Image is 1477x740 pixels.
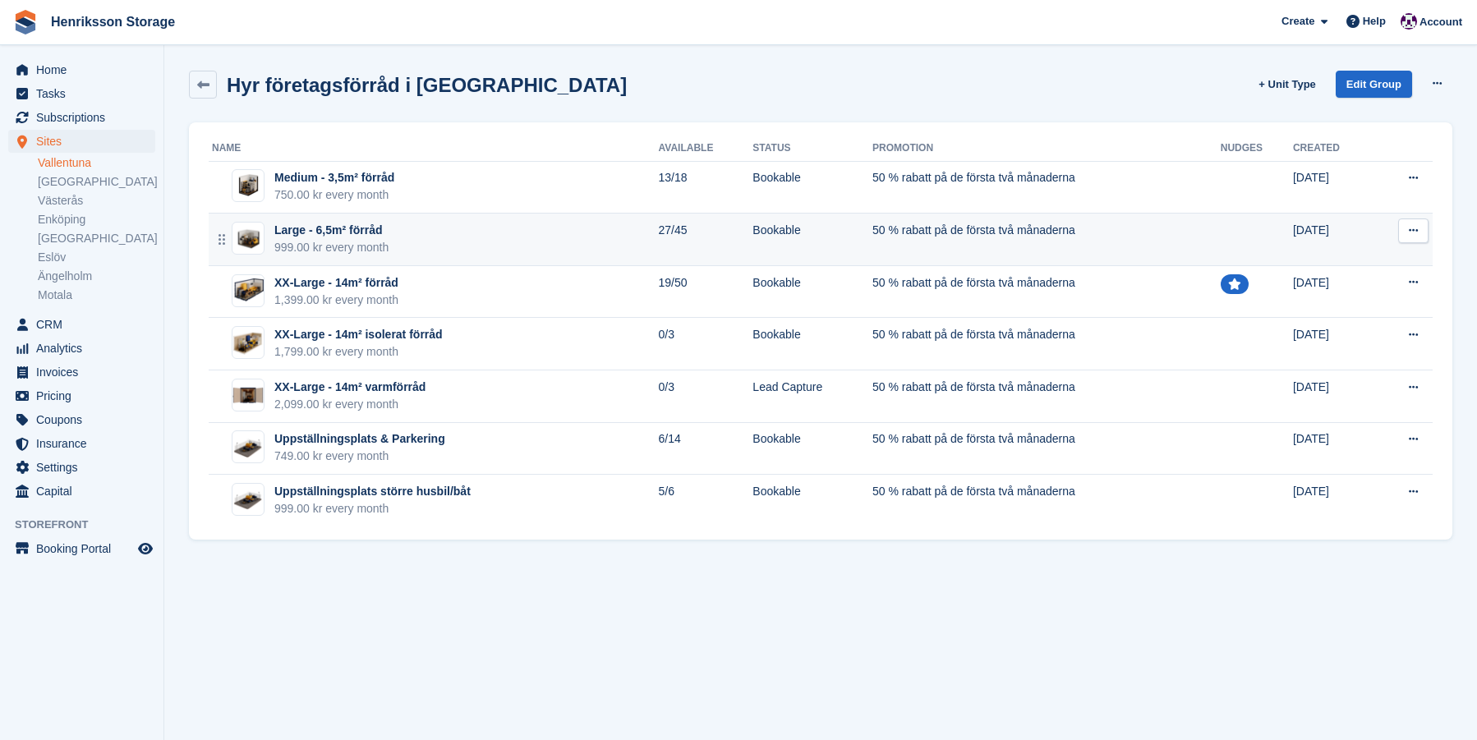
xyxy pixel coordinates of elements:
[8,384,155,407] a: menu
[1293,475,1373,526] td: [DATE]
[659,161,753,214] td: 13/18
[36,337,135,360] span: Analytics
[659,422,753,475] td: 6/14
[36,58,135,81] span: Home
[872,214,1221,266] td: 50 % rabatt på de första två månaderna
[36,408,135,431] span: Coupons
[752,214,872,266] td: Bookable
[274,379,426,396] div: XX-Large - 14m² varmförråd
[36,361,135,384] span: Invoices
[1293,136,1373,162] th: Created
[36,313,135,336] span: CRM
[232,385,264,405] img: Prc.24.3.png
[274,274,398,292] div: XX-Large - 14m² förråd
[1281,13,1314,30] span: Create
[274,448,445,465] div: 749.00 kr every month
[752,475,872,526] td: Bookable
[8,337,155,360] a: menu
[38,193,155,209] a: Västerås
[1293,370,1373,423] td: [DATE]
[36,384,135,407] span: Pricing
[38,212,155,228] a: Enköping
[659,136,753,162] th: Available
[872,422,1221,475] td: 50 % rabatt på de första två månaderna
[36,480,135,503] span: Capital
[8,456,155,479] a: menu
[8,432,155,455] a: menu
[1293,422,1373,475] td: [DATE]
[659,265,753,318] td: 19/50
[274,430,445,448] div: Uppställningsplats & Parkering
[274,326,443,343] div: XX-Large - 14m² isolerat förråd
[8,106,155,129] a: menu
[274,186,394,204] div: 750.00 kr every month
[1293,214,1373,266] td: [DATE]
[274,292,398,309] div: 1,399.00 kr every month
[1252,71,1322,98] a: + Unit Type
[872,475,1221,526] td: 50 % rabatt på de första två månaderna
[872,318,1221,370] td: 50 % rabatt på de första två månaderna
[232,225,264,251] img: Prc.24.6_1%201.png
[659,214,753,266] td: 27/45
[752,318,872,370] td: Bookable
[1336,71,1412,98] a: Edit Group
[872,136,1221,162] th: Promotion
[36,130,135,153] span: Sites
[659,475,753,526] td: 5/6
[1293,318,1373,370] td: [DATE]
[232,489,264,511] img: Prc.24.4_.png
[8,82,155,105] a: menu
[8,408,155,431] a: menu
[234,169,262,202] img: Prc.24.5_1%201.png
[36,82,135,105] span: Tasks
[232,330,264,356] img: ChatGPT%20Image%20Jul%208,%202025,%2010_07_13%20AM%20-%20Edited%20-%20Edited%201.png
[752,136,872,162] th: Status
[38,174,155,190] a: [GEOGRAPHIC_DATA]
[227,74,627,96] h2: Hyr företagsförråd i [GEOGRAPHIC_DATA]
[38,287,155,303] a: Motala
[1363,13,1386,30] span: Help
[36,537,135,560] span: Booking Portal
[872,265,1221,318] td: 50 % rabatt på de första två månaderna
[8,537,155,560] a: menu
[13,10,38,34] img: stora-icon-8386f47178a22dfd0bd8f6a31ec36ba5ce8667c1dd55bd0f319d3a0aa187defe.svg
[1221,136,1293,162] th: Nudges
[38,155,155,171] a: Vallentuna
[8,130,155,153] a: menu
[38,250,155,265] a: Eslöv
[8,480,155,503] a: menu
[136,539,155,558] a: Preview store
[752,422,872,475] td: Bookable
[872,370,1221,423] td: 50 % rabatt på de första två månaderna
[44,8,182,35] a: Henriksson Storage
[36,456,135,479] span: Settings
[8,313,155,336] a: menu
[209,136,659,162] th: Name
[752,370,872,423] td: Lead Capture
[232,436,264,458] img: Prc.24.4_.png
[274,343,443,361] div: 1,799.00 kr every month
[36,432,135,455] span: Insurance
[274,169,394,186] div: Medium - 3,5m² förråd
[38,269,155,284] a: Ängelholm
[15,517,163,533] span: Storefront
[1293,161,1373,214] td: [DATE]
[1293,265,1373,318] td: [DATE]
[1419,14,1462,30] span: Account
[38,231,155,246] a: [GEOGRAPHIC_DATA]
[36,106,135,129] span: Subscriptions
[752,265,872,318] td: Bookable
[8,58,155,81] a: menu
[752,161,872,214] td: Bookable
[8,361,155,384] a: menu
[274,396,426,413] div: 2,099.00 kr every month
[274,222,389,239] div: Large - 6,5m² förråd
[274,239,389,256] div: 999.00 kr every month
[872,161,1221,214] td: 50 % rabatt på de första två månaderna
[659,370,753,423] td: 0/3
[659,318,753,370] td: 0/3
[232,278,264,302] img: _prc-large_final%20(2).png
[274,483,471,500] div: Uppställningsplats större husbil/båt
[1401,13,1417,30] img: Joel Isaksson
[274,500,471,517] div: 999.00 kr every month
